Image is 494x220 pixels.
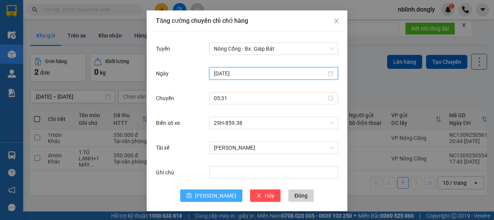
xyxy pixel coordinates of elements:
[209,166,338,179] input: Ghi chú
[156,17,338,25] div: Tăng cường chuyến chỉ chở hàng
[156,70,173,77] label: Ngày
[156,46,174,52] label: Tuyến
[294,191,308,200] span: Đóng
[156,95,178,101] label: Chuyến
[250,189,281,202] button: closeHủy
[326,10,347,32] button: Close
[288,189,314,202] button: Đóng
[333,18,340,24] span: close
[156,120,184,126] label: Biển số xe
[256,193,262,199] span: close
[265,191,274,200] span: Hủy
[180,189,242,202] button: save[PERSON_NAME]
[214,43,333,55] span: Nông Cống - Bx. Giáp Bát
[214,69,327,78] input: Ngày
[186,193,192,199] span: save
[214,142,333,153] span: Phạm Văn Lương
[156,145,173,151] label: Tài xế
[195,191,236,200] span: [PERSON_NAME]
[214,94,327,102] input: Chuyến
[156,169,178,176] label: Ghi chú
[214,117,333,129] span: 29H-859.38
